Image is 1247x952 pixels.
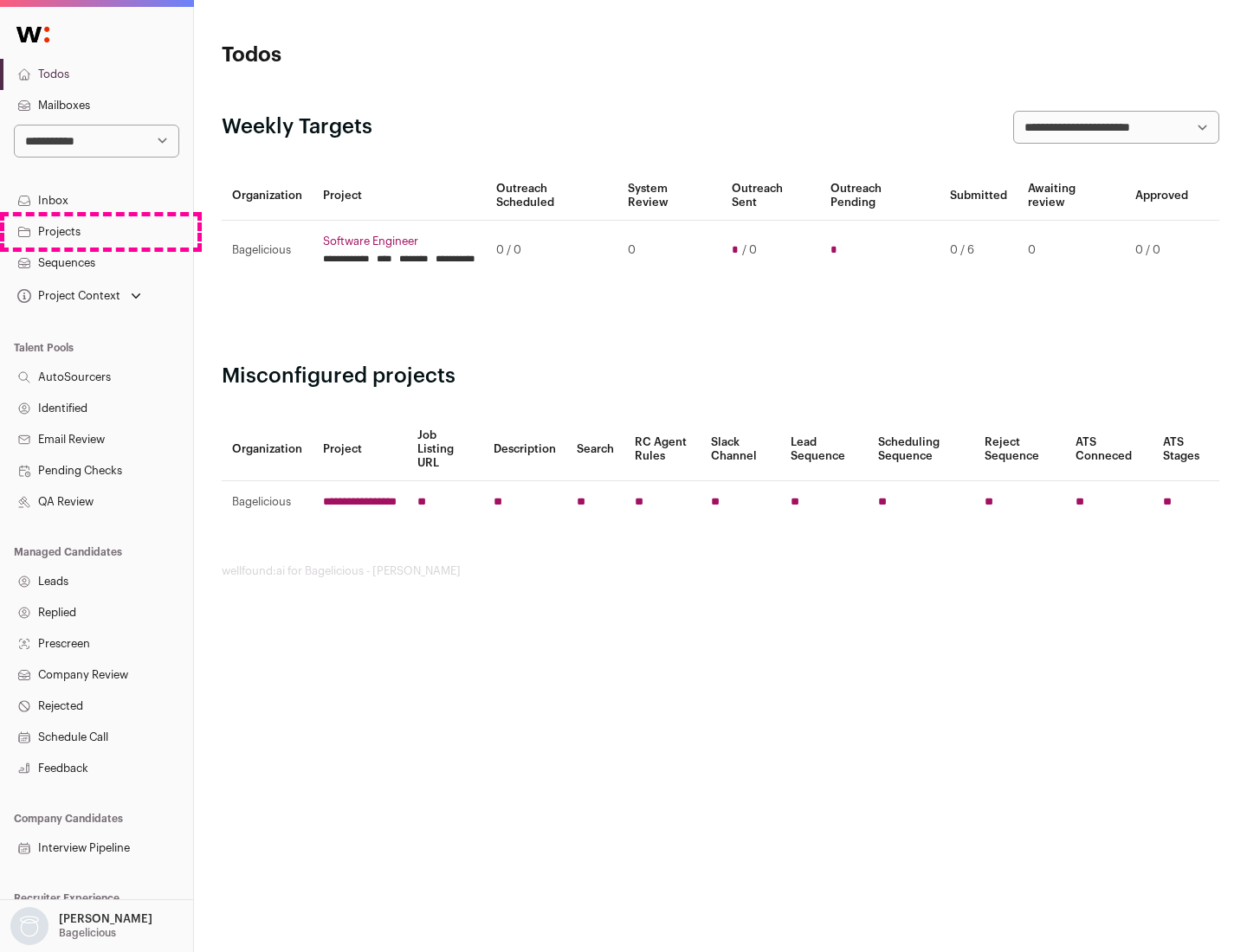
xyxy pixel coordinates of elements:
[1125,171,1199,221] th: Approved
[222,171,313,221] th: Organization
[7,907,156,945] button: Open dropdown
[486,221,617,280] td: 0 / 0
[323,235,475,248] a: Software Engineer
[780,418,868,481] th: Lead Sequence
[313,171,486,221] th: Project
[486,171,617,221] th: Outreach Scheduled
[407,418,483,481] th: Job Listing URL
[222,42,554,69] h1: Todos
[701,418,780,481] th: Slack Channel
[313,418,407,481] th: Project
[1125,221,1199,280] td: 0 / 0
[566,418,624,481] th: Search
[1065,418,1152,481] th: ATS Conneced
[59,912,152,926] p: [PERSON_NAME]
[7,17,59,52] img: Wellfound
[222,481,313,524] td: Bagelicious
[721,171,821,221] th: Outreach Sent
[222,113,372,141] h2: Weekly Targets
[222,418,313,481] th: Organization
[624,418,700,481] th: RC Agent Rules
[1018,221,1125,280] td: 0
[617,221,720,280] td: 0
[222,363,1219,390] h2: Misconfigured projects
[14,284,145,308] button: Open dropdown
[617,171,720,221] th: System Review
[1153,418,1219,481] th: ATS Stages
[868,418,974,481] th: Scheduling Sequence
[820,171,939,221] th: Outreach Pending
[1018,171,1125,221] th: Awaiting review
[222,564,1219,578] footer: wellfound:ai for Bagelicious - [PERSON_NAME]
[59,926,116,940] p: Bagelicious
[14,289,120,303] div: Project Context
[483,418,566,481] th: Description
[742,243,757,257] span: / 0
[10,907,48,945] img: nopic.png
[974,418,1066,481] th: Reject Sequence
[940,171,1018,221] th: Submitted
[940,221,1018,280] td: 0 / 6
[222,221,313,280] td: Bagelicious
